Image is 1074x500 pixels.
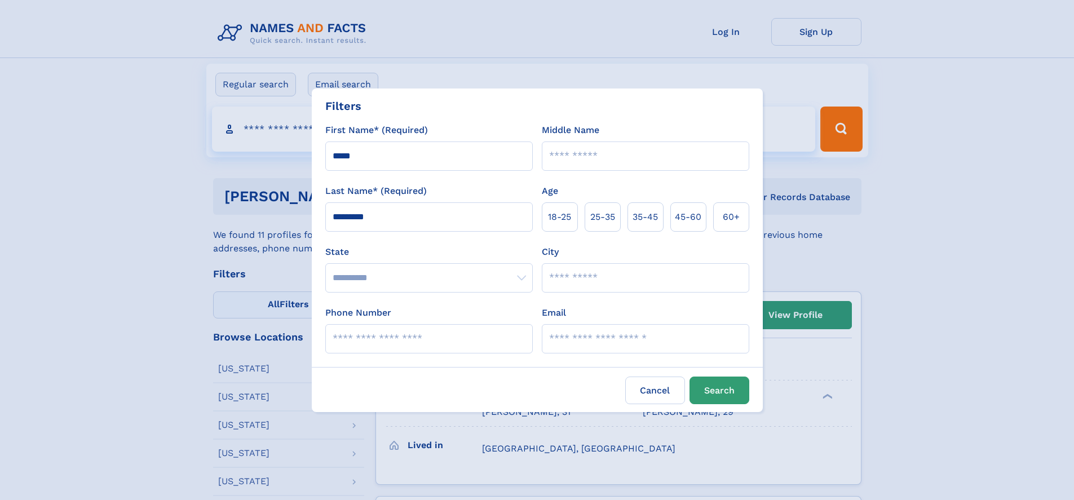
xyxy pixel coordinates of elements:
[325,123,428,137] label: First Name* (Required)
[675,210,701,224] span: 45‑60
[625,377,685,404] label: Cancel
[690,377,749,404] button: Search
[325,98,361,114] div: Filters
[542,245,559,259] label: City
[633,210,658,224] span: 35‑45
[542,184,558,198] label: Age
[325,306,391,320] label: Phone Number
[542,123,599,137] label: Middle Name
[325,184,427,198] label: Last Name* (Required)
[548,210,571,224] span: 18‑25
[723,210,740,224] span: 60+
[542,306,566,320] label: Email
[325,245,533,259] label: State
[590,210,615,224] span: 25‑35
